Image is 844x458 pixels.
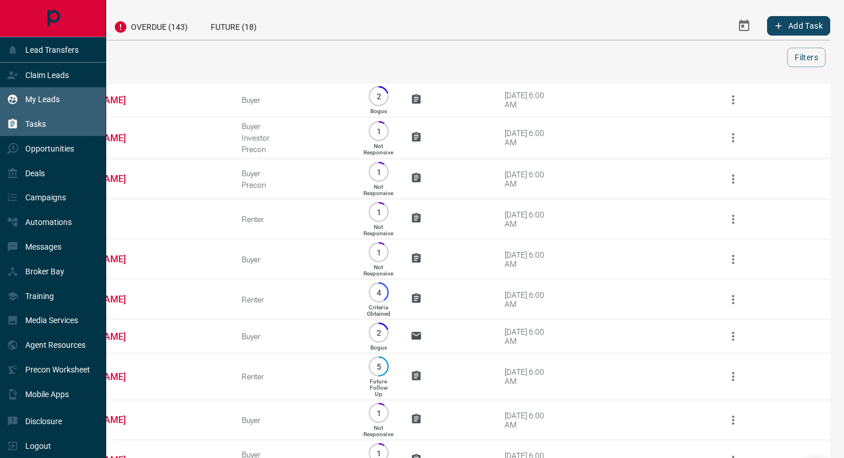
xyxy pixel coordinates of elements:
p: 1 [374,248,383,257]
p: 5 [374,362,383,371]
p: 1 [374,409,383,417]
div: Buyer [242,255,346,264]
p: 2 [374,328,383,337]
div: Overdue (143) [102,11,199,40]
div: [DATE] 6:00 AM [505,129,553,147]
p: 1 [374,127,383,135]
p: 1 [374,208,383,216]
p: 2 [374,92,383,100]
p: Not Responsive [363,143,393,156]
div: [DATE] 6:00 AM [505,170,553,188]
div: [DATE] 6:00 AM [505,411,553,429]
div: Renter [242,295,346,304]
div: Investor [242,133,346,142]
p: Bogus [370,344,387,351]
button: Add Task [767,16,830,36]
div: Renter [242,372,346,381]
p: 1 [374,449,383,457]
p: Not Responsive [363,224,393,236]
div: [DATE] 6:00 AM [505,290,553,309]
div: [DATE] 6:00 AM [505,250,553,269]
p: Not Responsive [363,184,393,196]
div: Renter [242,215,346,224]
p: 1 [374,168,383,176]
div: Buyer [242,169,346,178]
p: Criteria Obtained [367,304,390,317]
div: Buyer [242,416,346,425]
p: Bogus [370,108,387,114]
div: Precon [242,180,346,189]
div: [DATE] 6:00 AM [505,91,553,109]
p: Not Responsive [363,425,393,437]
button: Select Date Range [730,12,758,40]
div: Buyer [242,332,346,341]
div: Buyer [242,95,346,104]
p: 4 [374,288,383,297]
div: [DATE] 6:00 AM [505,367,553,386]
p: Not Responsive [363,264,393,277]
div: Future (18) [199,11,268,40]
button: Filters [787,48,826,67]
div: [DATE] 6:00 AM [505,327,553,346]
div: Precon [242,145,346,154]
div: Buyer [242,122,346,131]
p: Future Follow Up [370,378,388,397]
div: [DATE] 6:00 AM [505,210,553,228]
